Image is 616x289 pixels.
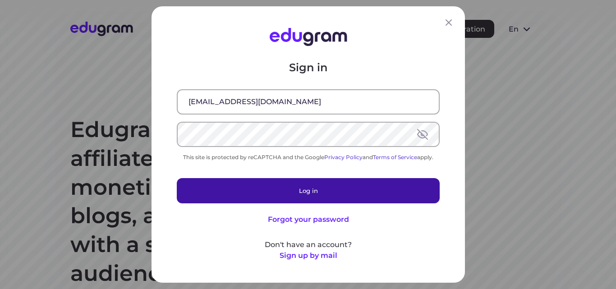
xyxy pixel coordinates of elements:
[177,60,440,75] p: Sign in
[178,90,439,114] input: Email
[177,154,440,161] div: This site is protected by reCAPTCHA and the Google and apply.
[177,178,440,203] button: Log in
[177,239,440,250] p: Don't have an account?
[267,214,349,225] button: Forgot your password
[373,154,417,161] a: Terms of Service
[279,250,337,261] button: Sign up by mail
[269,28,347,46] img: Edugram Logo
[324,154,363,161] a: Privacy Policy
